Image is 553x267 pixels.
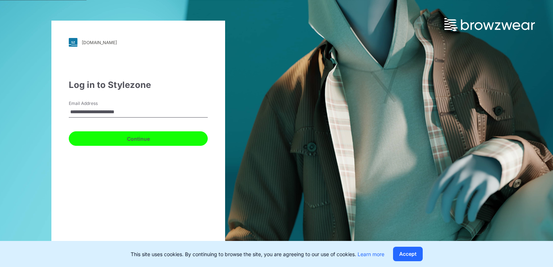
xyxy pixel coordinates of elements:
[69,38,208,47] a: [DOMAIN_NAME]
[444,18,535,31] img: browzwear-logo.73288ffb.svg
[69,100,119,107] label: Email Address
[69,38,77,47] img: svg+xml;base64,PHN2ZyB3aWR0aD0iMjgiIGhlaWdodD0iMjgiIHZpZXdCb3g9IjAgMCAyOCAyOCIgZmlsbD0ibm9uZSIgeG...
[82,40,117,45] div: [DOMAIN_NAME]
[69,79,208,92] div: Log in to Stylezone
[358,251,384,257] a: Learn more
[393,247,423,261] button: Accept
[69,131,208,146] button: Continue
[131,250,384,258] p: This site uses cookies. By continuing to browse the site, you are agreeing to our use of cookies.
